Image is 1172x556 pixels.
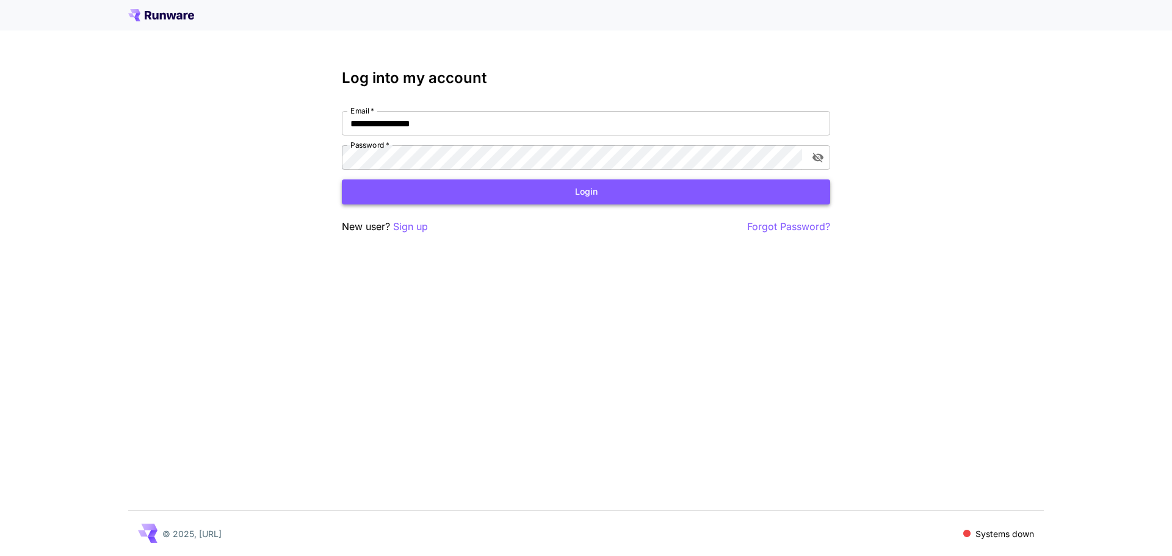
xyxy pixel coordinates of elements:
p: Systems down [975,527,1034,540]
p: New user? [342,219,428,234]
p: © 2025, [URL] [162,527,222,540]
button: Forgot Password? [747,219,830,234]
label: Email [350,106,374,116]
button: toggle password visibility [807,146,829,168]
h3: Log into my account [342,70,830,87]
button: Sign up [393,219,428,234]
label: Password [350,140,389,150]
button: Login [342,179,830,204]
